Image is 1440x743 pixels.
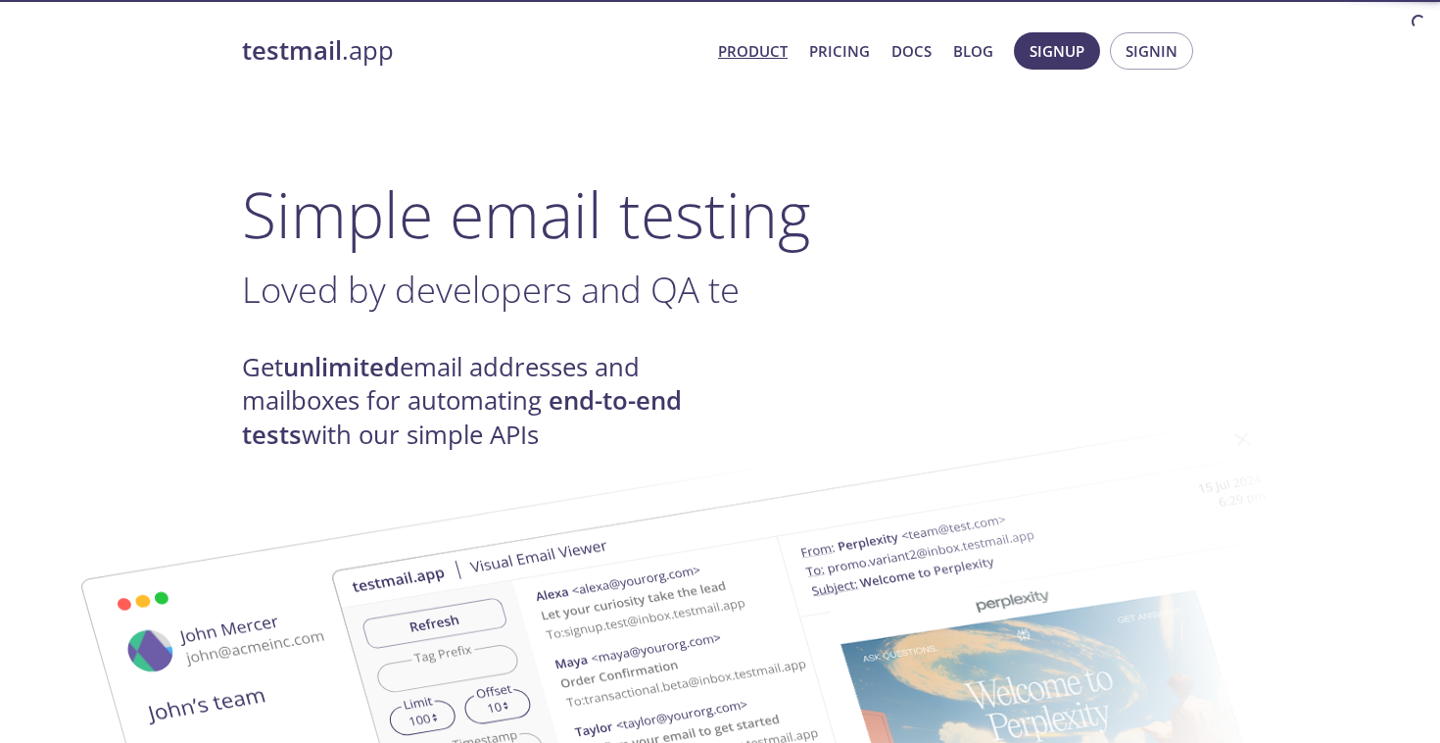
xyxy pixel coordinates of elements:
[1030,38,1084,64] span: Signup
[242,383,682,451] strong: end-to-end tests
[1014,32,1100,70] button: Signup
[242,265,740,314] span: Loved by developers and QA te
[242,33,342,68] strong: testmail
[242,176,1198,252] h1: Simple email testing
[809,38,870,64] a: Pricing
[242,34,702,68] a: testmail.app
[953,38,993,64] a: Blog
[718,38,788,64] a: Product
[1110,32,1193,70] button: Signin
[242,351,720,452] h4: Get email addresses and mailboxes for automating with our simple APIs
[1126,38,1177,64] span: Signin
[283,350,400,384] strong: unlimited
[891,38,932,64] a: Docs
